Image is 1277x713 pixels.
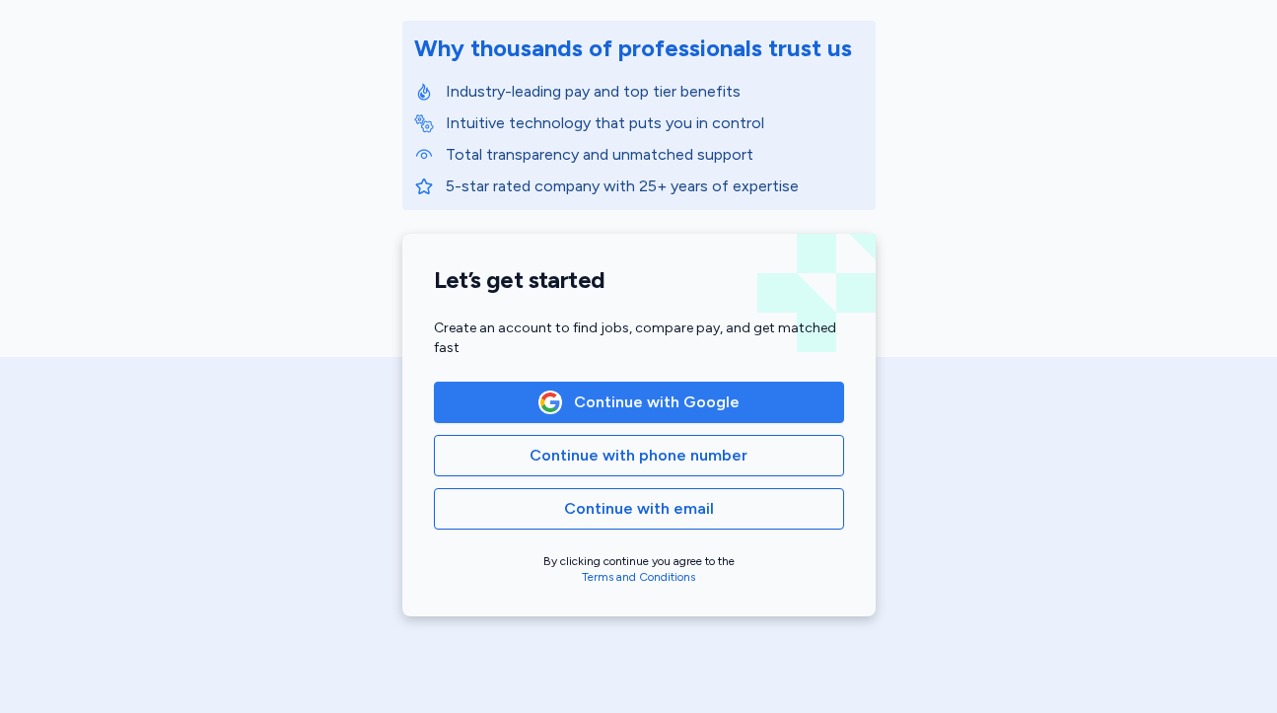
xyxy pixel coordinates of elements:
div: Create an account to find jobs, compare pay, and get matched fast [434,319,844,358]
button: Continue with email [434,488,844,530]
span: Continue with email [564,497,714,521]
p: Intuitive technology that puts you in control [446,111,864,135]
p: 5-star rated company with 25+ years of expertise [446,175,864,198]
div: Why thousands of professionals trust us [414,33,852,64]
button: Google LogoContinue with Google [434,382,844,423]
button: Continue with phone number [434,435,844,476]
a: Terms and Conditions [582,570,695,584]
p: Industry-leading pay and top tier benefits [446,80,864,104]
h1: Let’s get started [434,265,844,295]
span: Continue with phone number [530,444,747,467]
span: Continue with Google [574,391,740,414]
p: Total transparency and unmatched support [446,143,864,167]
div: By clicking continue you agree to the [434,553,844,585]
img: Google Logo [539,392,561,413]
